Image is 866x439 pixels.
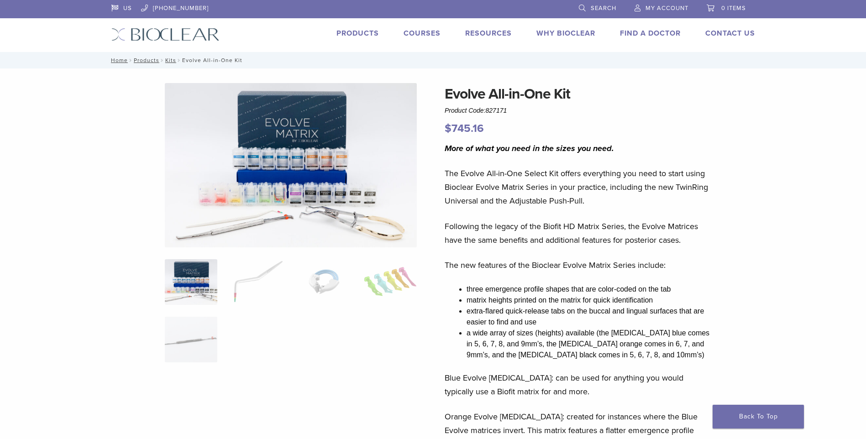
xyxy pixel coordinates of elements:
[646,5,688,12] span: My Account
[404,29,441,38] a: Courses
[445,258,713,272] p: The new features of the Bioclear Evolve Matrix Series include:
[336,29,379,38] a: Products
[165,57,176,63] a: Kits
[467,306,713,328] li: extra-flared quick-release tabs on the buccal and lingual surfaces that are easier to find and use
[108,57,128,63] a: Home
[620,29,681,38] a: Find A Doctor
[465,29,512,38] a: Resources
[134,57,159,63] a: Products
[128,58,134,63] span: /
[445,122,484,135] bdi: 745.16
[165,83,417,247] img: IMG_0457
[467,328,713,361] li: a wide array of sizes (heights) available (the [MEDICAL_DATA] blue comes in 5, 6, 7, 8, and 9mm’s...
[486,107,507,114] span: 827171
[467,295,713,306] li: matrix heights printed on the matrix for quick identification
[111,28,220,41] img: Bioclear
[445,371,713,398] p: Blue Evolve [MEDICAL_DATA]: can be used for anything you would typically use a Biofit matrix for ...
[165,317,217,362] img: Evolve All-in-One Kit - Image 5
[713,405,804,429] a: Back To Top
[705,29,755,38] a: Contact Us
[445,122,451,135] span: $
[536,29,595,38] a: Why Bioclear
[445,167,713,208] p: The Evolve All-in-One Select Kit offers everything you need to start using Bioclear Evolve Matrix...
[105,52,762,68] nav: Evolve All-in-One Kit
[176,58,182,63] span: /
[364,259,416,305] img: Evolve All-in-One Kit - Image 4
[445,83,713,105] h1: Evolve All-in-One Kit
[298,259,350,305] img: Evolve All-in-One Kit - Image 3
[467,284,713,295] li: three emergence profile shapes that are color-coded on the tab
[231,259,283,305] img: Evolve All-in-One Kit - Image 2
[721,5,746,12] span: 0 items
[445,107,507,114] span: Product Code:
[159,58,165,63] span: /
[591,5,616,12] span: Search
[445,219,713,247] p: Following the legacy of the Biofit HD Matrix Series, the Evolve Matrices have the same benefits a...
[165,259,217,305] img: IMG_0457-scaled-e1745362001290-300x300.jpg
[445,143,614,153] i: More of what you need in the sizes you need.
